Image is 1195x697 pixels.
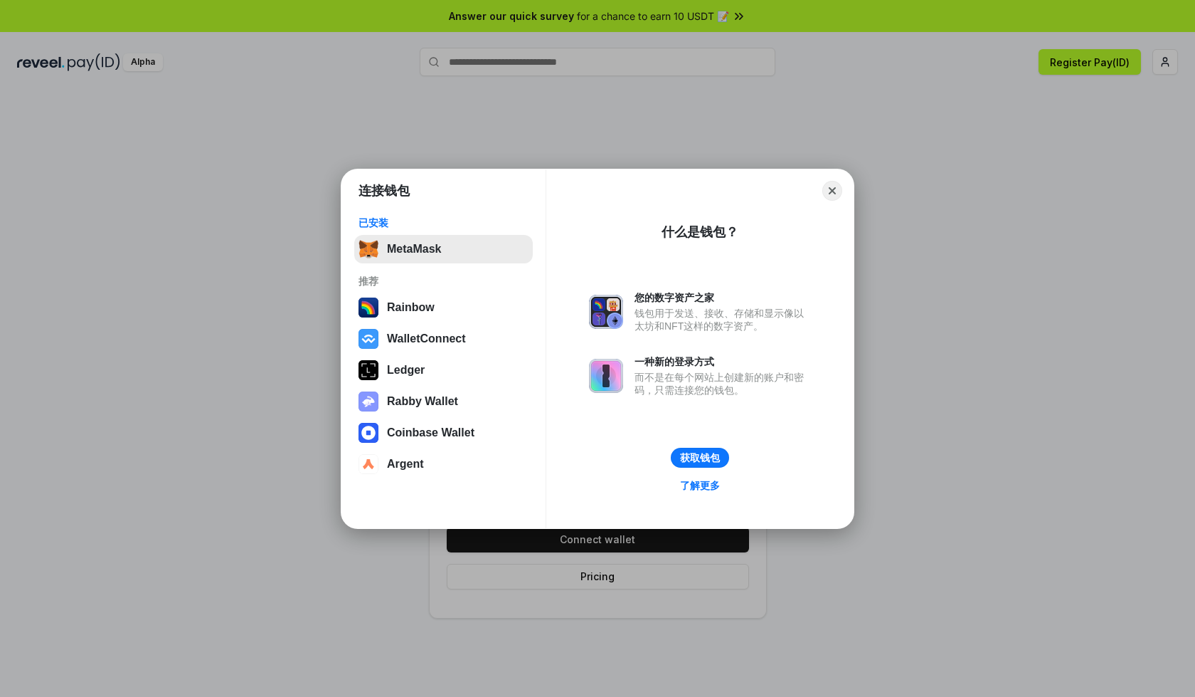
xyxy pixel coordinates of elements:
[358,392,378,412] img: svg+xml,%3Csvg%20xmlns%3D%22http%3A%2F%2Fwww.w3.org%2F2000%2Fsvg%22%20fill%3D%22none%22%20viewBox...
[358,329,378,349] img: svg+xml,%3Csvg%20width%3D%2228%22%20height%3D%2228%22%20viewBox%3D%220%200%2028%2028%22%20fill%3D...
[662,224,738,241] div: 什么是钱包？
[358,298,378,318] img: svg+xml,%3Csvg%20width%3D%22120%22%20height%3D%22120%22%20viewBox%3D%220%200%20120%20120%22%20fil...
[358,423,378,443] img: svg+xml,%3Csvg%20width%3D%2228%22%20height%3D%2228%22%20viewBox%3D%220%200%2028%2028%22%20fill%3D...
[354,293,533,322] button: Rainbow
[589,359,623,393] img: svg+xml,%3Csvg%20xmlns%3D%22http%3A%2F%2Fwww.w3.org%2F2000%2Fsvg%22%20fill%3D%22none%22%20viewBox...
[354,419,533,447] button: Coinbase Wallet
[634,355,811,368] div: 一种新的登录方式
[354,450,533,478] button: Argent
[387,243,441,256] div: MetaMask
[358,216,529,229] div: 已安装
[634,371,811,397] div: 而不是在每个网站上创建新的账户和密码，只需连接您的钱包。
[354,325,533,353] button: WalletConnect
[589,295,623,329] img: svg+xml,%3Csvg%20xmlns%3D%22http%3A%2F%2Fwww.w3.org%2F2000%2Fsvg%22%20fill%3D%22none%22%20viewBox...
[387,395,458,408] div: Rabby Wallet
[358,454,378,474] img: svg+xml,%3Csvg%20width%3D%2228%22%20height%3D%2228%22%20viewBox%3D%220%200%2028%2028%22%20fill%3D...
[680,479,720,492] div: 了解更多
[387,301,435,314] div: Rainbow
[358,239,378,259] img: svg+xml,%3Csvg%20fill%3D%22none%22%20height%3D%2233%22%20viewBox%3D%220%200%2035%2033%22%20width%...
[671,476,728,495] a: 了解更多
[354,235,533,263] button: MetaMask
[354,387,533,416] button: Rabby Wallet
[387,458,424,471] div: Argent
[387,332,466,345] div: WalletConnect
[354,356,533,384] button: Ledger
[358,360,378,380] img: svg+xml,%3Csvg%20xmlns%3D%22http%3A%2F%2Fwww.w3.org%2F2000%2Fsvg%22%20width%3D%2228%22%20height%3...
[634,291,811,304] div: 您的数字资产之家
[358,275,529,288] div: 推荐
[680,451,720,464] div: 获取钱包
[358,182,410,199] h1: 连接钱包
[387,364,425,377] div: Ledger
[634,307,811,332] div: 钱包用于发送、接收、存储和显示像以太坊和NFT这样的数字资产。
[822,181,842,201] button: Close
[671,448,729,468] button: 获取钱包
[387,426,474,439] div: Coinbase Wallet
